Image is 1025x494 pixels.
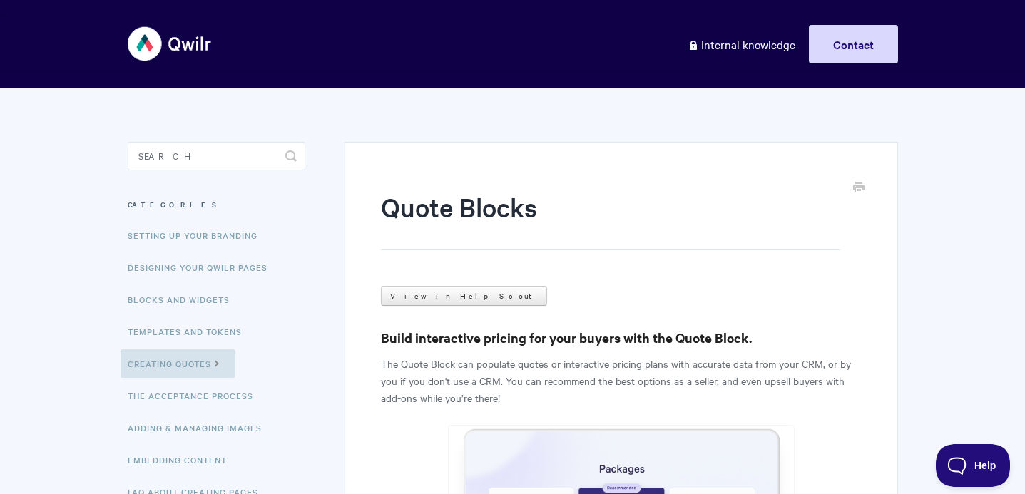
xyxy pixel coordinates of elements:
a: Internal knowledge [677,25,806,63]
a: Embedding Content [128,446,238,474]
a: Templates and Tokens [128,317,253,346]
h3: Build interactive pricing for your buyers with the Quote Block. [381,328,861,348]
a: View in Help Scout [381,286,547,306]
a: Setting up your Branding [128,221,268,249]
p: The Quote Block can populate quotes or interactive pricing plans with accurate data from your CRM... [381,355,861,406]
input: Search [128,142,305,170]
a: Creating Quotes [121,349,235,378]
a: Designing Your Qwilr Pages [128,253,278,282]
a: Contact [809,25,898,63]
a: The Acceptance Process [128,381,264,410]
img: Qwilr Help Center [128,17,213,71]
iframe: Toggle Customer Support [936,444,1011,487]
h3: Categories [128,192,305,217]
a: Print this Article [853,180,865,196]
a: Blocks and Widgets [128,285,240,314]
a: Adding & Managing Images [128,413,272,442]
h1: Quote Blocks [381,189,840,250]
